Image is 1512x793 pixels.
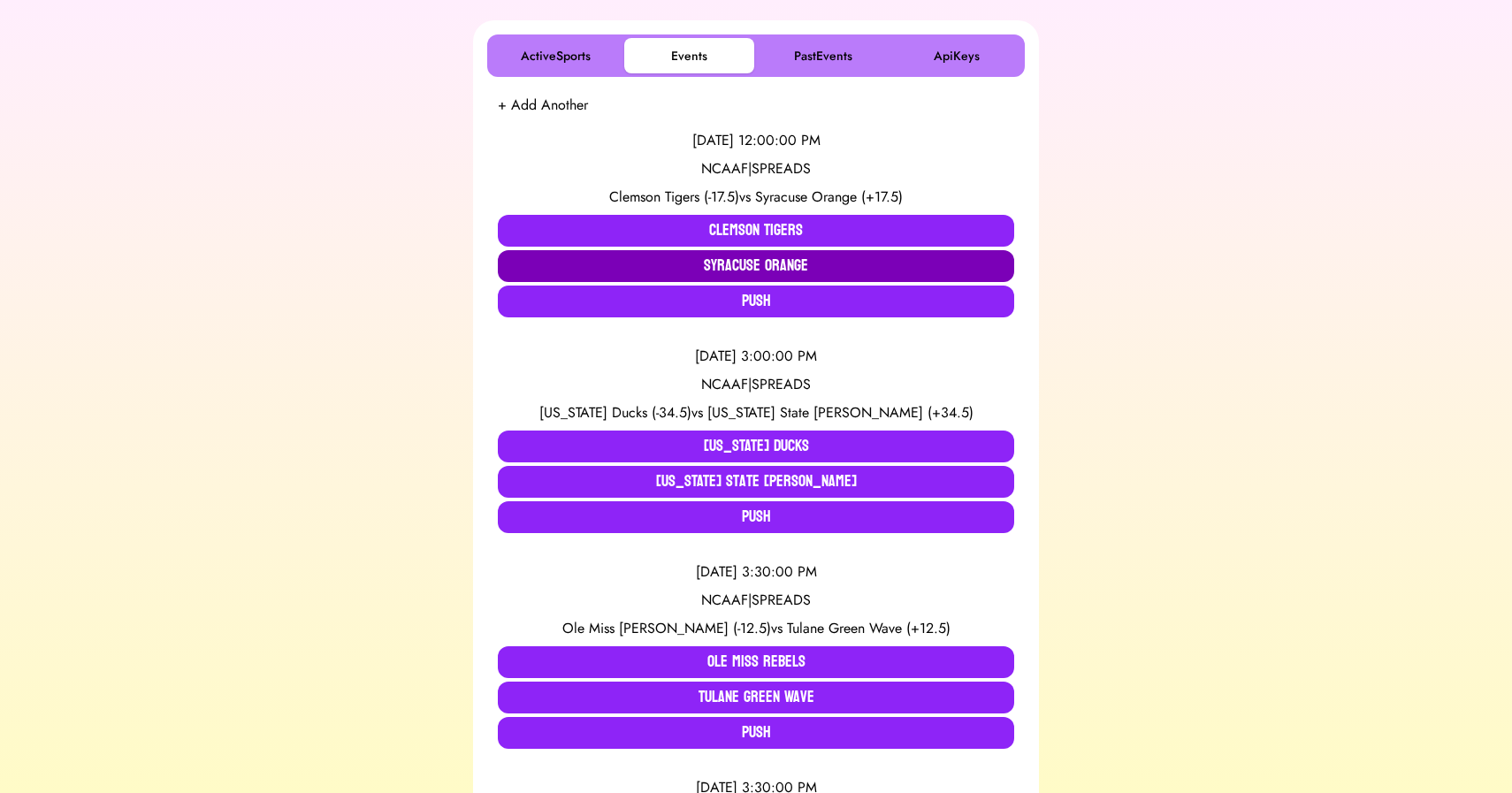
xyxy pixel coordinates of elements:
div: vs [498,187,1014,208]
div: [DATE] 12:00:00 PM [498,130,1014,151]
button: [US_STATE] State [PERSON_NAME] [498,466,1014,498]
button: Push [498,286,1014,317]
button: ApiKeys [891,38,1021,73]
span: [US_STATE] State [PERSON_NAME] (+34.5) [707,402,974,423]
div: NCAAF | SPREADS [498,374,1014,395]
button: Events [624,38,754,73]
button: + Add Another [498,95,588,116]
div: vs [498,402,1014,423]
div: [DATE] 3:00:00 PM [498,346,1014,367]
span: Clemson Tigers (-17.5) [609,187,739,207]
button: Ole Miss Rebels [498,646,1014,678]
div: NCAAF | SPREADS [498,158,1014,179]
button: ActiveSports [491,38,621,73]
button: Push [498,501,1014,533]
button: Clemson Tigers [498,215,1014,247]
button: [US_STATE] Ducks [498,431,1014,462]
button: PastEvents [758,38,888,73]
span: [US_STATE] Ducks (-34.5) [539,402,691,423]
div: NCAAF | SPREADS [498,590,1014,611]
span: Ole Miss [PERSON_NAME] (-12.5) [562,618,771,638]
div: [DATE] 3:30:00 PM [498,561,1014,583]
div: vs [498,618,1014,639]
button: Tulane Green Wave [498,682,1014,713]
span: Syracuse Orange (+17.5) [755,187,903,207]
span: Tulane Green Wave (+12.5) [787,618,951,638]
button: Push [498,717,1014,749]
button: Syracuse Orange [498,250,1014,282]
